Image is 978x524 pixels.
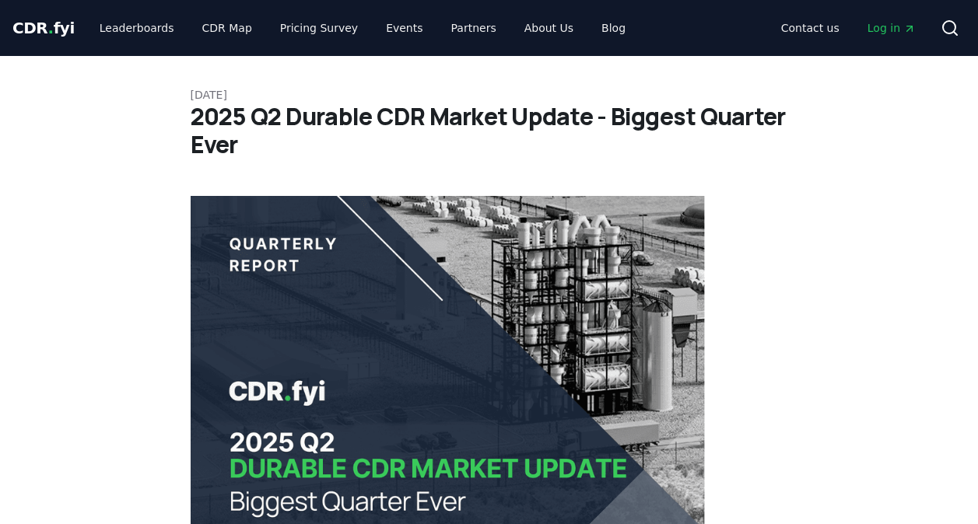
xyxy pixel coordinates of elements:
[855,14,928,42] a: Log in
[87,14,638,42] nav: Main
[268,14,370,42] a: Pricing Survey
[769,14,928,42] nav: Main
[12,19,75,37] span: CDR fyi
[589,14,638,42] a: Blog
[868,20,916,36] span: Log in
[12,17,75,39] a: CDR.fyi
[373,14,435,42] a: Events
[87,14,187,42] a: Leaderboards
[48,19,54,37] span: .
[190,14,265,42] a: CDR Map
[191,87,788,103] p: [DATE]
[769,14,852,42] a: Contact us
[439,14,509,42] a: Partners
[191,103,788,159] h1: 2025 Q2 Durable CDR Market Update - Biggest Quarter Ever
[512,14,586,42] a: About Us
